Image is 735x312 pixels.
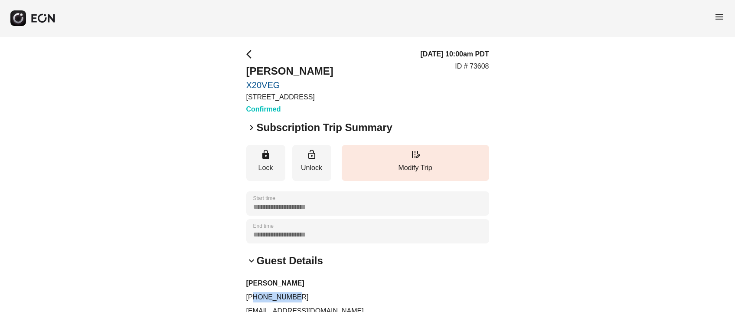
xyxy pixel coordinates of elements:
[307,149,317,160] span: lock_open
[257,254,323,268] h2: Guest Details
[246,256,257,266] span: keyboard_arrow_down
[455,61,489,72] p: ID # 73608
[292,145,331,181] button: Unlock
[342,145,489,181] button: Modify Trip
[714,12,725,22] span: menu
[246,64,333,78] h2: [PERSON_NAME]
[246,104,333,115] h3: Confirmed
[246,292,489,302] p: [PHONE_NUMBER]
[246,92,333,102] p: [STREET_ADDRESS]
[246,145,285,181] button: Lock
[346,163,485,173] p: Modify Trip
[246,80,333,90] a: X20VEG
[257,121,392,135] h2: Subscription Trip Summary
[246,49,257,59] span: arrow_back_ios
[297,163,327,173] p: Unlock
[251,163,281,173] p: Lock
[410,149,421,160] span: edit_road
[246,122,257,133] span: keyboard_arrow_right
[261,149,271,160] span: lock
[421,49,489,59] h3: [DATE] 10:00am PDT
[246,278,489,289] h3: [PERSON_NAME]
